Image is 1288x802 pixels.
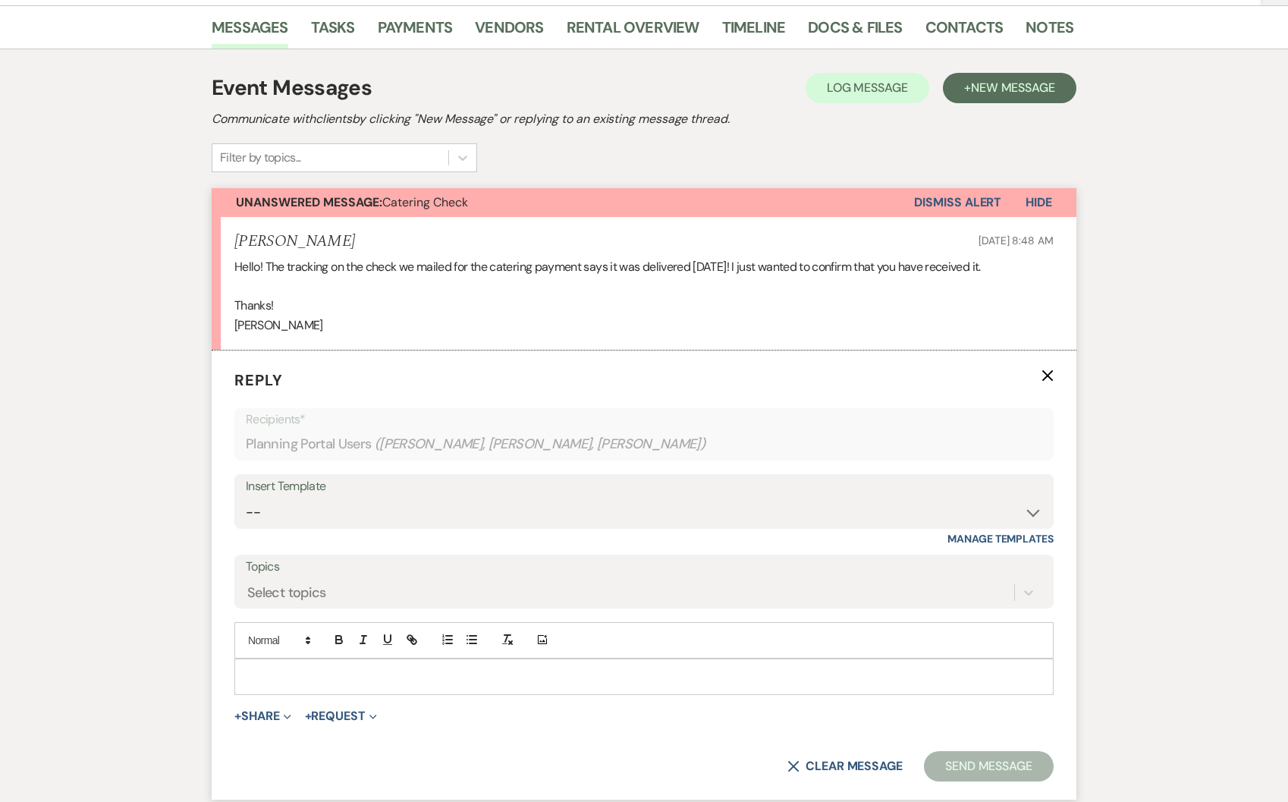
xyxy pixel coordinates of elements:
[808,15,902,49] a: Docs & Files
[236,194,382,210] strong: Unanswered Message:
[212,188,914,217] button: Unanswered Message:Catering Check
[234,370,283,390] span: Reply
[246,556,1042,578] label: Topics
[722,15,786,49] a: Timeline
[246,429,1042,459] div: Planning Portal Users
[212,15,288,49] a: Messages
[979,234,1054,247] span: [DATE] 8:48 AM
[806,73,929,103] button: Log Message
[212,110,1076,128] h2: Communicate with clients by clicking "New Message" or replying to an existing message thread.
[234,296,1054,316] p: Thanks!
[375,434,706,454] span: ( [PERSON_NAME], [PERSON_NAME], [PERSON_NAME] )
[234,232,355,251] h5: [PERSON_NAME]
[947,532,1054,546] a: Manage Templates
[827,80,908,96] span: Log Message
[234,316,1054,335] p: [PERSON_NAME]
[378,15,453,49] a: Payments
[943,73,1076,103] button: +New Message
[212,72,372,104] h1: Event Messages
[787,760,903,772] button: Clear message
[246,410,1042,429] p: Recipients*
[1001,188,1076,217] button: Hide
[475,15,543,49] a: Vendors
[311,15,355,49] a: Tasks
[567,15,699,49] a: Rental Overview
[246,476,1042,498] div: Insert Template
[247,582,326,602] div: Select topics
[914,188,1001,217] button: Dismiss Alert
[924,751,1054,782] button: Send Message
[236,194,468,210] span: Catering Check
[234,257,1054,277] p: Hello! The tracking on the check we mailed for the catering payment says it was delivered [DATE]!...
[220,149,301,167] div: Filter by topics...
[305,710,312,722] span: +
[1026,15,1073,49] a: Notes
[234,710,241,722] span: +
[1026,194,1052,210] span: Hide
[305,710,377,722] button: Request
[971,80,1055,96] span: New Message
[234,710,291,722] button: Share
[925,15,1004,49] a: Contacts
